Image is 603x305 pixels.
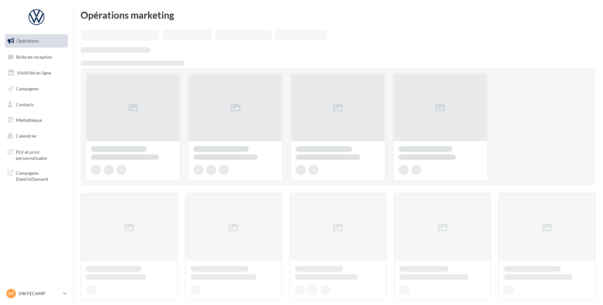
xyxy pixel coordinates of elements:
[16,38,39,43] span: Opérations
[8,290,14,297] span: VF
[16,86,39,91] span: Campagnes
[16,101,34,107] span: Contacts
[5,288,68,300] a: VF VW FECAMP
[16,117,42,123] span: Médiathèque
[17,70,51,75] span: Visibilité en ligne
[4,166,69,185] a: Campagnes DataOnDemand
[81,10,595,20] div: Opérations marketing
[4,114,69,127] a: Médiathèque
[4,145,69,164] a: PLV et print personnalisable
[16,169,65,182] span: Campagnes DataOnDemand
[4,98,69,111] a: Contacts
[18,290,61,297] p: VW FECAMP
[4,66,69,80] a: Visibilité en ligne
[4,129,69,143] a: Calendrier
[4,50,69,64] a: Boîte de réception
[4,34,69,48] a: Opérations
[16,54,52,59] span: Boîte de réception
[16,148,65,161] span: PLV et print personnalisable
[16,133,37,139] span: Calendrier
[4,82,69,95] a: Campagnes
